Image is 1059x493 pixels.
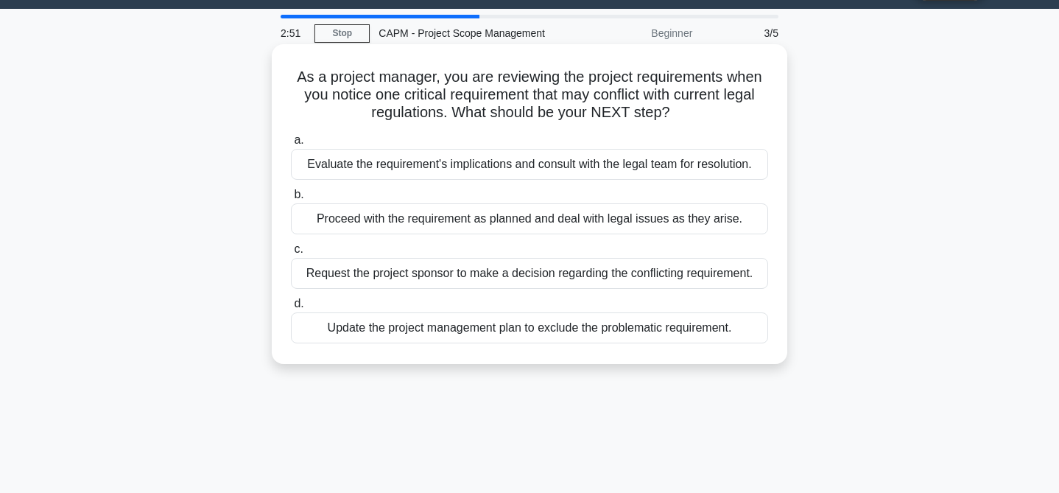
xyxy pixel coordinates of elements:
[289,68,770,122] h5: As a project manager, you are reviewing the project requirements when you notice one critical req...
[314,24,370,43] a: Stop
[294,297,303,310] span: d.
[294,242,303,255] span: c.
[291,149,768,180] div: Evaluate the requirement's implications and consult with the legal team for resolution.
[291,258,768,289] div: Request the project sponsor to make a decision regarding the conflicting requirement.
[701,18,787,48] div: 3/5
[294,133,303,146] span: a.
[572,18,701,48] div: Beginner
[291,312,768,343] div: Update the project management plan to exclude the problematic requirement.
[370,18,572,48] div: CAPM - Project Scope Management
[294,188,303,200] span: b.
[272,18,314,48] div: 2:51
[291,203,768,234] div: Proceed with the requirement as planned and deal with legal issues as they arise.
